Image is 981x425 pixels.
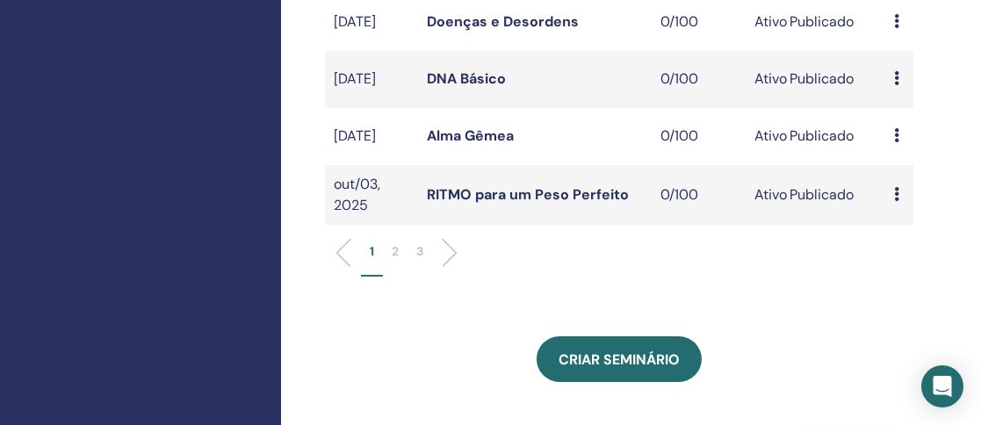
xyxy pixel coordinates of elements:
a: Alma Gêmea [427,126,514,145]
td: 0/100 [652,108,745,165]
a: DNA Básico [427,69,506,88]
p: 2 [392,242,399,261]
td: Ativo Publicado [746,51,886,108]
a: Doenças e Desordens [427,12,579,31]
div: Open Intercom Messenger [921,365,963,407]
a: Criar seminário [537,336,702,382]
td: [DATE] [325,51,418,108]
td: Ativo Publicado [746,108,886,165]
a: RITMO para um Peso Perfeito [427,185,629,204]
td: out/03, 2025 [325,165,418,225]
span: Criar seminário [559,350,680,369]
td: 0/100 [652,51,745,108]
p: 3 [416,242,423,261]
td: Ativo Publicado [746,165,886,225]
p: 1 [370,242,374,261]
td: [DATE] [325,108,418,165]
td: 0/100 [652,165,745,225]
